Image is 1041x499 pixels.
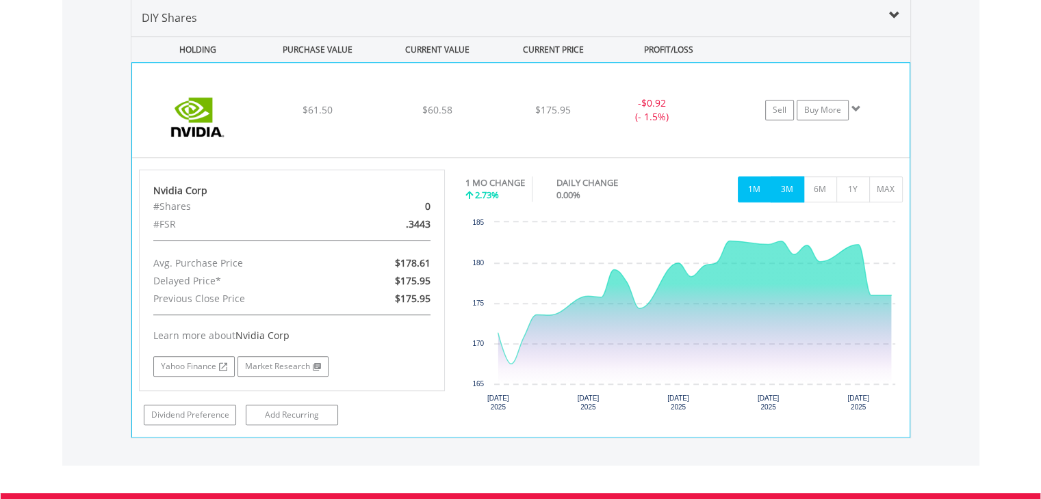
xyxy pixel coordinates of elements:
[472,340,484,347] text: 170
[153,329,431,342] div: Learn more about
[869,176,903,202] button: MAX
[143,254,342,272] div: Avg. Purchase Price
[472,259,484,267] text: 180
[395,274,430,287] span: $175.95
[535,103,571,116] span: $175.95
[143,198,342,215] div: #Shares
[465,215,902,420] svg: Interactive chart
[641,96,666,109] span: $0.92
[153,356,235,377] a: Yahoo Finance
[771,176,804,202] button: 3M
[246,405,338,425] a: Add Recurring
[765,100,794,120] a: Sell
[153,184,431,198] div: Nvidia Corp
[578,394,600,411] text: [DATE] 2025
[472,219,484,226] text: 185
[847,394,869,411] text: [DATE] 2025
[758,394,780,411] text: [DATE] 2025
[395,292,430,305] span: $175.95
[498,37,607,62] div: CURRENT PRICE
[836,176,870,202] button: 1Y
[738,176,771,202] button: 1M
[395,256,430,269] span: $178.61
[143,215,342,233] div: #FSR
[132,37,257,62] div: HOLDING
[143,290,342,308] div: Previous Close Price
[465,215,903,420] div: Chart. Highcharts interactive chart.
[556,176,666,189] div: DAILY CHANGE
[487,394,509,411] text: [DATE] 2025
[465,176,525,189] div: 1 MO CHANGE
[556,189,580,201] span: 0.00%
[472,299,484,307] text: 175
[475,189,499,201] span: 2.73%
[237,356,329,377] a: Market Research
[667,394,689,411] text: [DATE] 2025
[472,380,484,388] text: 165
[422,103,452,116] span: $60.58
[611,37,728,62] div: PROFIT/LOSS
[139,80,257,154] img: EQU.US.NVDA.png
[144,405,236,425] a: Dividend Preference
[303,103,333,116] span: $61.50
[804,176,837,202] button: 6M
[379,37,496,62] div: CURRENT VALUE
[235,329,290,342] span: Nvidia Corp
[342,198,441,215] div: 0
[143,272,342,290] div: Delayed Price*
[259,37,376,62] div: PURCHASE VALUE
[600,96,703,124] div: - (- 1.5%)
[142,10,197,25] span: DIY Shares
[797,100,849,120] a: Buy More
[342,215,441,233] div: .3443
